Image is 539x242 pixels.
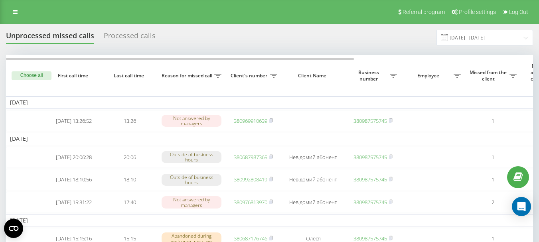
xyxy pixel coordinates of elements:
[102,192,158,213] td: 17:40
[465,192,521,213] td: 2
[509,9,528,15] span: Log Out
[353,176,387,183] a: 380987575745
[459,9,496,15] span: Profile settings
[353,117,387,124] a: 380987575745
[465,147,521,168] td: 1
[229,73,270,79] span: Client's number
[281,192,345,213] td: Невідомий абонент
[6,31,94,44] div: Unprocessed missed calls
[281,147,345,168] td: Невідомий абонент
[162,73,214,79] span: Reason for missed call
[353,199,387,206] a: 380987575745
[46,110,102,132] td: [DATE] 13:26:52
[108,73,151,79] span: Last call time
[4,219,23,238] button: Open CMP widget
[52,73,95,79] span: First call time
[46,169,102,190] td: [DATE] 18:10:56
[46,147,102,168] td: [DATE] 20:06:28
[512,197,531,216] div: Open Intercom Messenger
[162,196,221,208] div: Not answered by managers
[353,235,387,242] a: 380987575745
[288,73,338,79] span: Client Name
[104,31,156,44] div: Processed calls
[102,110,158,132] td: 13:26
[281,169,345,190] td: Невідомий абонент
[46,192,102,213] td: [DATE] 15:31:22
[162,115,221,127] div: Not answered by managers
[349,69,390,82] span: Business number
[403,9,445,15] span: Referral program
[102,169,158,190] td: 18:10
[234,153,267,161] a: 380687987365
[405,73,454,79] span: Employee
[162,174,221,186] div: Outside of business hours
[162,151,221,163] div: Outside of business hours
[234,235,267,242] a: 380687176746
[353,153,387,161] a: 380987575745
[465,169,521,190] td: 1
[102,147,158,168] td: 20:06
[234,176,267,183] a: 380992808419
[234,117,267,124] a: 380969910639
[234,199,267,206] a: 380976813970
[469,69,509,82] span: Missed from the client
[465,110,521,132] td: 1
[12,71,51,80] button: Choose all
